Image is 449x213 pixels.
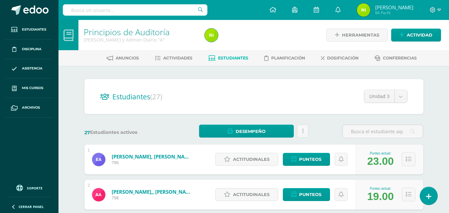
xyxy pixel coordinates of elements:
[8,183,51,192] a: Soporte
[215,188,278,201] a: Actitudinales
[383,55,417,60] span: Conferencias
[88,183,90,188] div: 2
[367,152,394,155] div: Punteo actual:
[5,40,53,59] a: Disciplina
[84,37,197,43] div: Quinto Finanzas y Admon Diario 'A'
[5,98,53,118] a: Archivos
[155,53,192,63] a: Actividades
[283,188,330,201] a: Punteos
[367,187,394,190] div: Punteo actual:
[367,190,394,203] div: 19.00
[205,29,218,42] img: 847ab3172bd68bb5562f3612eaf970ae.png
[112,160,191,165] span: 796
[92,188,105,201] img: 58f740e78724f0e668a6b608a594a956.png
[321,53,359,63] a: Dosificación
[22,47,42,52] span: Disciplina
[112,153,191,160] a: [PERSON_NAME], [PERSON_NAME]
[22,85,43,91] span: Mis cursos
[375,4,413,11] span: [PERSON_NAME]
[343,125,423,138] input: Busca el estudiante aquí...
[327,55,359,60] span: Dosificación
[208,53,248,63] a: Estudiantes
[84,130,90,136] span: 27
[357,3,370,17] img: 847ab3172bd68bb5562f3612eaf970ae.png
[22,66,43,71] span: Asistencia
[5,59,53,79] a: Asistencia
[233,153,270,165] span: Actitudinales
[407,29,432,41] span: Actividad
[19,204,44,209] span: Cerrar panel
[299,188,321,201] span: Punteos
[271,55,305,60] span: Planificación
[63,4,207,16] input: Busca un usuario...
[92,153,105,166] img: d02d41dc024ff993152580028fbc12c0.png
[112,188,191,195] a: [PERSON_NAME],, [PERSON_NAME]
[116,55,139,60] span: Anuncios
[364,90,407,103] a: Unidad 3
[264,53,305,63] a: Planificación
[342,29,379,41] span: Herramientas
[107,53,139,63] a: Anuncios
[112,92,162,101] span: Estudiantes
[375,10,413,16] span: Mi Perfil
[22,105,40,110] span: Archivos
[84,129,165,136] label: Estudiantes activos
[367,155,394,167] div: 23.00
[22,27,46,32] span: Estudiantes
[299,153,321,165] span: Punteos
[391,29,441,42] a: Actividad
[27,186,43,190] span: Soporte
[84,27,197,37] h1: Principios de Auditoría
[283,153,330,166] a: Punteos
[88,148,90,153] div: 1
[236,125,266,138] span: Desempeño
[199,125,294,138] a: Desempeño
[218,55,248,60] span: Estudiantes
[150,92,162,101] span: (27)
[375,53,417,63] a: Conferencias
[5,78,53,98] a: Mis cursos
[369,90,390,103] span: Unidad 3
[163,55,192,60] span: Actividades
[84,26,169,38] a: Principios de Auditoría
[326,29,388,42] a: Herramientas
[5,20,53,40] a: Estudiantes
[233,188,270,201] span: Actitudinales
[112,195,191,201] span: 798
[215,153,278,166] a: Actitudinales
